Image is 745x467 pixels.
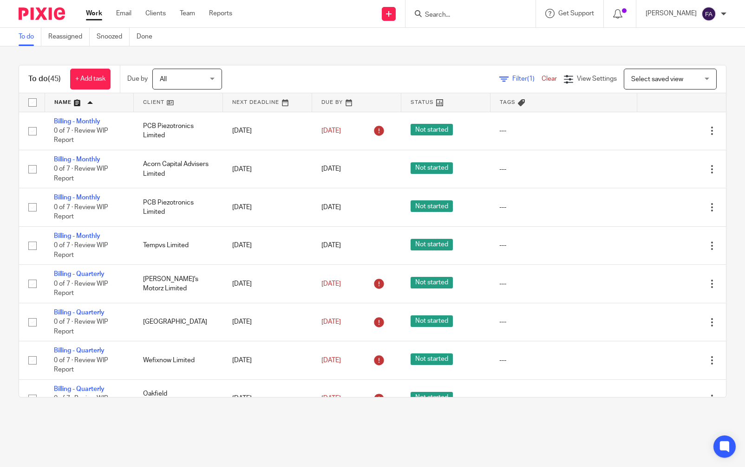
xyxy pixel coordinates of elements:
[54,319,108,335] span: 0 of 7 · Review WIP Report
[28,74,61,84] h1: To do
[558,10,594,17] span: Get Support
[86,9,102,18] a: Work
[19,28,41,46] a: To do
[134,112,223,150] td: PCB Piezotronics Limited
[631,76,683,83] span: Select saved view
[499,356,627,365] div: ---
[223,226,312,264] td: [DATE]
[54,347,105,354] a: Billing - Quarterly
[223,112,312,150] td: [DATE]
[54,204,108,220] span: 0 of 7 · Review WIP Report
[321,281,341,287] span: [DATE]
[70,69,111,90] a: + Add task
[512,76,542,82] span: Filter
[116,9,131,18] a: Email
[97,28,130,46] a: Snoozed
[134,341,223,379] td: Wefixnow Limited
[424,11,508,19] input: Search
[137,28,159,46] a: Done
[223,303,312,341] td: [DATE]
[411,315,453,327] span: Not started
[321,243,341,249] span: [DATE]
[321,357,341,364] span: [DATE]
[499,317,627,326] div: ---
[527,76,535,82] span: (1)
[19,7,65,20] img: Pixie
[54,242,108,258] span: 0 of 7 · Review WIP Report
[701,6,716,21] img: svg%3E
[411,200,453,212] span: Not started
[54,194,100,201] a: Billing - Monthly
[223,188,312,226] td: [DATE]
[54,128,108,144] span: 0 of 7 · Review WIP Report
[499,203,627,212] div: ---
[54,271,105,277] a: Billing - Quarterly
[223,341,312,379] td: [DATE]
[180,9,195,18] a: Team
[134,379,223,417] td: Oakfield Refurbishments Limited
[134,150,223,188] td: Acorn Capital Advisers Limited
[134,303,223,341] td: [GEOGRAPHIC_DATA]
[54,386,105,392] a: Billing - Quarterly
[223,150,312,188] td: [DATE]
[223,379,312,417] td: [DATE]
[500,100,516,105] span: Tags
[223,265,312,303] td: [DATE]
[411,124,453,135] span: Not started
[321,204,341,211] span: [DATE]
[411,353,453,365] span: Not started
[145,9,166,18] a: Clients
[321,395,341,402] span: [DATE]
[134,188,223,226] td: PCB Piezotronics Limited
[48,28,90,46] a: Reassigned
[134,265,223,303] td: [PERSON_NAME]'s Motorz Limited
[411,392,453,403] span: Not started
[542,76,557,82] a: Clear
[411,239,453,250] span: Not started
[48,75,61,83] span: (45)
[577,76,617,82] span: View Settings
[54,309,105,316] a: Billing - Quarterly
[321,319,341,325] span: [DATE]
[411,277,453,288] span: Not started
[209,9,232,18] a: Reports
[411,162,453,174] span: Not started
[54,233,100,239] a: Billing - Monthly
[321,166,341,173] span: [DATE]
[54,118,100,125] a: Billing - Monthly
[54,281,108,297] span: 0 of 7 · Review WIP Report
[499,394,627,403] div: ---
[646,9,697,18] p: [PERSON_NAME]
[160,76,167,83] span: All
[54,156,100,163] a: Billing - Monthly
[127,74,148,83] p: Due by
[54,357,108,373] span: 0 of 7 · Review WIP Report
[54,166,108,182] span: 0 of 7 · Review WIP Report
[321,128,341,134] span: [DATE]
[499,126,627,135] div: ---
[54,395,108,411] span: 0 of 7 · Review WIP Report
[499,279,627,288] div: ---
[499,165,627,174] div: ---
[134,226,223,264] td: Tempvs Limited
[499,241,627,250] div: ---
